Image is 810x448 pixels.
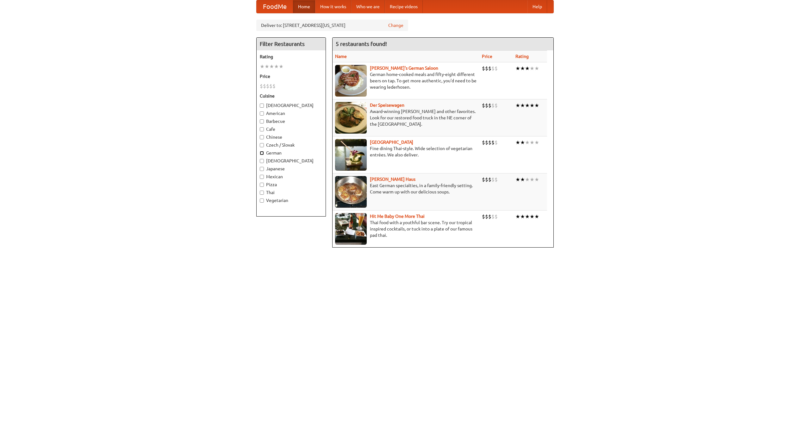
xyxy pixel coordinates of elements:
li: ★ [520,102,525,109]
li: $ [482,65,485,72]
li: ★ [534,213,539,220]
li: ★ [269,63,274,70]
img: babythai.jpg [335,213,367,245]
a: [PERSON_NAME] Haus [370,177,415,182]
a: FoodMe [257,0,293,13]
input: Chinese [260,135,264,139]
li: $ [482,176,485,183]
li: $ [485,213,488,220]
li: ★ [530,102,534,109]
input: Japanese [260,167,264,171]
label: Pizza [260,181,322,188]
li: ★ [520,139,525,146]
li: $ [485,139,488,146]
li: $ [269,83,272,90]
b: [PERSON_NAME]'s German Saloon [370,66,438,71]
input: Pizza [260,183,264,187]
li: $ [491,139,495,146]
li: ★ [525,176,530,183]
a: Rating [515,54,529,59]
label: Cafe [260,126,322,132]
li: $ [491,213,495,220]
li: ★ [520,213,525,220]
input: Barbecue [260,119,264,123]
input: Cafe [260,127,264,131]
h4: Filter Restaurants [257,38,326,50]
li: $ [488,176,491,183]
li: ★ [279,63,283,70]
a: How it works [315,0,351,13]
a: Change [388,22,403,28]
li: $ [495,213,498,220]
li: $ [491,65,495,72]
img: esthers.jpg [335,65,367,97]
li: ★ [515,65,520,72]
li: $ [485,65,488,72]
li: ★ [515,139,520,146]
li: ★ [534,65,539,72]
a: Home [293,0,315,13]
h5: Cuisine [260,93,322,99]
label: Vegetarian [260,197,322,204]
img: satay.jpg [335,139,367,171]
a: Der Speisewagen [370,103,404,108]
label: German [260,150,322,156]
a: Who we are [351,0,385,13]
label: [DEMOGRAPHIC_DATA] [260,158,322,164]
img: speisewagen.jpg [335,102,367,134]
li: ★ [530,65,534,72]
label: Mexican [260,174,322,180]
li: ★ [530,213,534,220]
input: [DEMOGRAPHIC_DATA] [260,159,264,163]
li: $ [263,83,266,90]
li: ★ [534,176,539,183]
li: $ [482,139,485,146]
label: Czech / Slovak [260,142,322,148]
label: Barbecue [260,118,322,124]
li: $ [485,102,488,109]
li: ★ [534,102,539,109]
li: ★ [515,176,520,183]
li: ★ [265,63,269,70]
li: ★ [260,63,265,70]
label: Chinese [260,134,322,140]
p: Thai food with a youthful bar scene. Try our tropical inspired cocktails, or tuck into a plate of... [335,219,477,238]
h5: Rating [260,54,322,60]
li: ★ [520,65,525,72]
p: Award-winning [PERSON_NAME] and other favorites. Look for our restored food truck in the NE corne... [335,108,477,127]
label: [DEMOGRAPHIC_DATA] [260,102,322,109]
li: $ [485,176,488,183]
li: ★ [525,102,530,109]
li: $ [272,83,276,90]
label: American [260,110,322,117]
b: Hit Me Baby One More Thai [370,214,425,219]
p: Fine dining Thai-style. Wide selection of vegetarian entrées. We also deliver. [335,145,477,158]
a: [GEOGRAPHIC_DATA] [370,140,413,145]
li: ★ [525,65,530,72]
li: $ [495,65,498,72]
li: ★ [520,176,525,183]
a: Recipe videos [385,0,423,13]
li: $ [266,83,269,90]
input: American [260,111,264,116]
input: Vegetarian [260,199,264,203]
li: $ [495,102,498,109]
label: Thai [260,189,322,196]
li: $ [488,102,491,109]
li: $ [495,176,498,183]
p: German home-cooked meals and fifty-eight different beers on tap. To get more authentic, you'd nee... [335,71,477,90]
input: Czech / Slovak [260,143,264,147]
li: ★ [530,139,534,146]
a: Price [482,54,492,59]
li: ★ [274,63,279,70]
li: ★ [525,139,530,146]
li: ★ [515,102,520,109]
li: $ [482,213,485,220]
a: Name [335,54,347,59]
input: Thai [260,191,264,195]
label: Japanese [260,166,322,172]
li: $ [495,139,498,146]
li: ★ [525,213,530,220]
